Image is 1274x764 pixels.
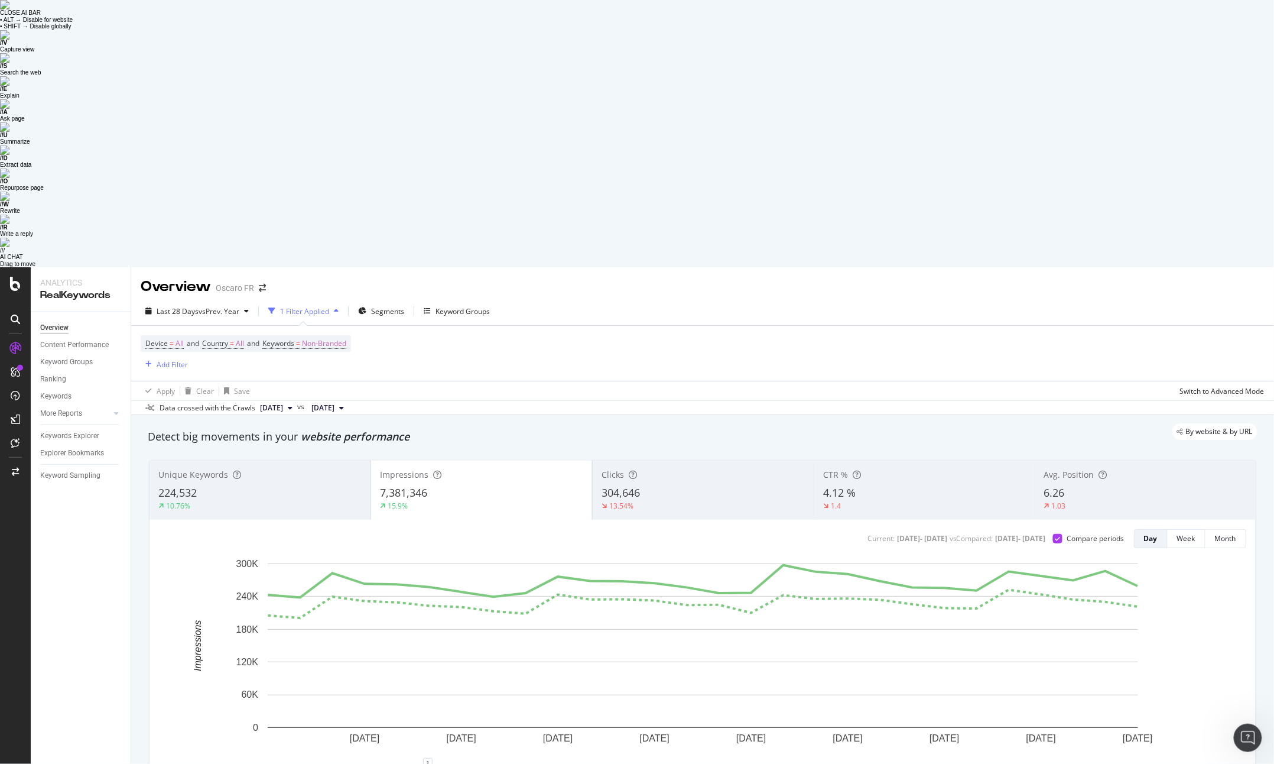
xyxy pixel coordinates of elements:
button: Apply [141,381,175,400]
button: Save [219,381,250,400]
div: Week [1177,533,1195,543]
span: = [230,338,234,348]
span: Avg. Position [1044,469,1094,480]
button: Day [1134,529,1168,548]
button: Keyword Groups [419,302,495,321]
text: 180K [236,624,259,634]
span: Non-Branded [302,335,346,352]
text: [DATE] [543,734,573,744]
div: 1.4 [831,501,841,511]
text: 120K [236,657,259,667]
button: [DATE] [255,401,297,415]
div: legacy label [1172,423,1257,440]
text: 300K [236,559,259,569]
span: Impressions [380,469,428,480]
span: Last 28 Days [157,306,199,316]
span: 6.26 [1044,485,1065,500]
button: Add Filter [141,357,188,371]
span: and [187,338,199,348]
span: Device [145,338,168,348]
text: 240K [236,591,259,601]
span: = [296,338,300,348]
div: Keyword Groups [435,306,490,316]
text: 60K [242,690,259,700]
div: RealKeywords [40,289,121,302]
a: Keywords [40,390,122,403]
div: 15.9% [388,501,408,511]
div: Analytics [40,277,121,289]
iframe: Intercom live chat [1234,724,1262,752]
div: 13.54% [609,501,633,511]
span: 304,646 [602,485,640,500]
a: Explorer Bookmarks [40,447,122,459]
button: [DATE] [307,401,349,415]
span: CTR % [823,469,848,480]
span: vs Prev. Year [199,306,239,316]
div: Keywords Explorer [40,430,99,442]
svg: A chart. [159,558,1247,763]
div: Ranking [40,373,66,386]
div: Save [234,386,250,396]
text: [DATE] [1026,734,1056,744]
span: Clicks [602,469,624,480]
text: [DATE] [350,734,379,744]
span: = [170,338,174,348]
span: 4.12 % [823,485,856,500]
span: vs [297,402,307,412]
div: Apply [157,386,175,396]
div: arrow-right-arrow-left [259,284,266,292]
span: Unique Keywords [158,469,228,480]
div: Keyword Groups [40,356,93,368]
div: More Reports [40,407,82,420]
a: Keyword Sampling [40,470,122,482]
text: 0 [253,723,258,733]
div: Month [1215,533,1236,543]
button: Segments [353,302,409,321]
text: [DATE] [640,734,669,744]
text: [DATE] [929,734,959,744]
a: More Reports [40,407,110,420]
a: Content Performance [40,339,122,351]
div: Day [1144,533,1158,543]
a: Overview [40,322,122,334]
span: 2024 Jul. 18th [311,403,334,413]
div: Compare periods [1067,533,1124,543]
div: Overview [40,322,69,334]
div: Data crossed with the Crawls [160,403,255,413]
span: All [175,335,184,352]
a: Ranking [40,373,122,386]
span: 224,532 [158,485,197,500]
div: 1.03 [1052,501,1066,511]
div: Current: [867,533,895,543]
span: All [236,335,244,352]
text: Impressions [193,620,203,671]
span: Segments [371,306,404,316]
text: [DATE] [446,734,476,744]
button: Week [1168,529,1205,548]
div: Switch to Advanced Mode [1180,386,1265,396]
button: Month [1205,529,1246,548]
button: Switch to Advanced Mode [1175,381,1265,400]
text: [DATE] [736,734,766,744]
span: Country [202,338,228,348]
span: and [247,338,259,348]
div: 1 Filter Applied [280,306,329,316]
span: 7,381,346 [380,485,427,500]
button: Last 28 DaysvsPrev. Year [141,302,253,321]
div: Content Performance [40,339,109,351]
div: Oscaro FR [216,282,254,294]
div: Overview [141,277,211,297]
text: [DATE] [1123,734,1152,744]
span: By website & by URL [1186,428,1253,435]
div: Clear [196,386,214,396]
button: Clear [180,381,214,400]
div: Keywords [40,390,71,403]
div: Explorer Bookmarks [40,447,104,459]
div: 10.76% [166,501,190,511]
div: Keyword Sampling [40,470,100,482]
div: Add Filter [157,360,188,370]
a: Keyword Groups [40,356,122,368]
span: 2025 Oct. 6th [260,403,283,413]
a: Keywords Explorer [40,430,122,442]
